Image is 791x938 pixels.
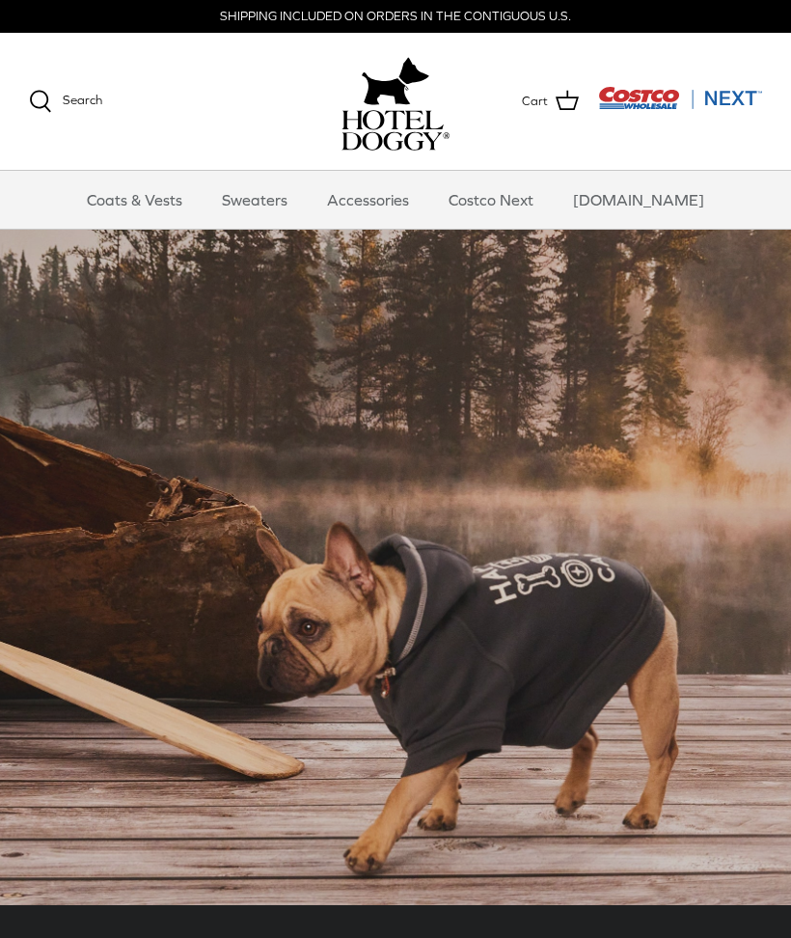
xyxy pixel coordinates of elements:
[522,92,548,112] span: Cart
[598,86,762,110] img: Costco Next
[556,171,722,229] a: [DOMAIN_NAME]
[431,171,551,229] a: Costco Next
[29,90,102,113] a: Search
[522,89,579,114] a: Cart
[341,110,450,151] img: hoteldoggycom
[63,93,102,107] span: Search
[362,52,429,110] img: hoteldoggy.com
[310,171,426,229] a: Accessories
[205,171,305,229] a: Sweaters
[341,52,450,151] a: hoteldoggy.com hoteldoggycom
[598,98,762,113] a: Visit Costco Next
[69,171,200,229] a: Coats & Vests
